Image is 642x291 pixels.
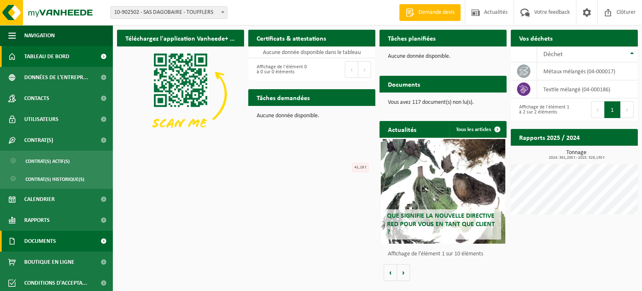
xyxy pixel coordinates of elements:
[380,30,444,46] h2: Tâches planifiées
[24,67,88,88] span: Données de l'entrepr...
[449,121,506,138] a: Tous les articles
[24,109,59,130] span: Utilisateurs
[387,213,495,235] span: Que signifie la nouvelle directive RED pour vous en tant que client ?
[537,80,638,98] td: textile mélangé (04-000186)
[381,139,505,244] a: Que signifie la nouvelle directive RED pour vous en tant que client ?
[24,231,56,252] span: Documents
[591,101,604,118] button: Previous
[621,101,634,118] button: Next
[24,189,55,210] span: Calendrier
[511,129,588,145] h2: Rapports 2025 / 2024
[117,30,244,46] h2: Téléchargez l'application Vanheede+ maintenant!
[397,264,410,281] button: Volgende
[248,89,318,106] h2: Tâches demandées
[384,264,397,281] button: Vorige
[248,46,375,58] td: Aucune donnée disponible dans le tableau
[388,251,502,257] p: Affichage de l'élément 1 sur 10 éléments
[380,76,428,92] h2: Documents
[515,100,570,119] div: Affichage de l'élément 1 à 2 sur 2 éléments
[388,54,498,59] p: Aucune donnée disponible.
[24,252,74,273] span: Boutique en ligne
[2,171,111,187] a: Contrat(s) historique(s)
[515,156,638,160] span: 2024: 361,200 t - 2025: 329,130 t
[24,88,49,109] span: Contacts
[543,51,563,58] span: Déchet
[248,30,334,46] h2: Certificats & attestations
[604,101,621,118] button: 1
[24,210,50,231] span: Rapports
[537,62,638,80] td: métaux mélangés (04-000017)
[380,121,425,137] h2: Actualités
[110,6,227,19] span: 10-902502 - SAS DAGOBAIRE - TOUFFLERS
[117,46,244,142] img: Download de VHEPlus App
[2,153,111,169] a: Contrat(s) actif(s)
[25,153,70,169] span: Contrat(s) actif(s)
[515,150,638,160] h3: Tonnage
[358,61,371,78] button: Next
[24,25,55,46] span: Navigation
[25,171,84,187] span: Contrat(s) historique(s)
[388,100,498,106] p: Vous avez 117 document(s) non lu(s).
[252,60,308,79] div: Affichage de l'élément 0 à 0 sur 0 éléments
[399,4,461,21] a: Demande devis
[565,145,637,162] a: Consulter les rapports
[111,7,227,18] span: 10-902502 - SAS DAGOBAIRE - TOUFFLERS
[257,113,367,119] p: Aucune donnée disponible.
[345,61,358,78] button: Previous
[24,130,53,151] span: Contrat(s)
[24,46,69,67] span: Tableau de bord
[416,8,456,17] span: Demande devis
[511,30,561,46] h2: Vos déchets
